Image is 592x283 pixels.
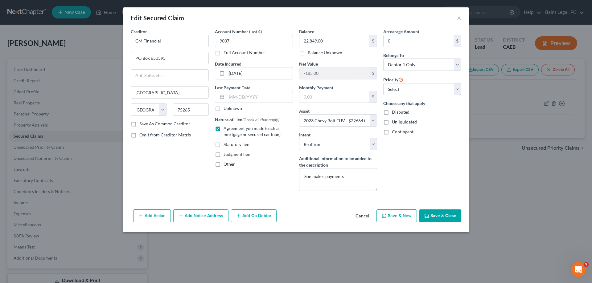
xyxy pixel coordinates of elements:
label: Nature of Lien [215,116,279,123]
label: Choose any that apply [383,100,461,107]
label: Account Number (last 4) [215,28,262,35]
span: Statutory lien [224,142,249,147]
input: Search creditor by name... [131,35,209,47]
div: $ [369,67,377,79]
label: Priority [383,76,403,83]
div: $ [369,35,377,47]
input: Enter city... [131,87,208,98]
input: XXXX [215,35,293,47]
input: Enter zip... [173,103,209,116]
label: Monthly Payment [299,84,333,91]
button: Save & Close [419,209,461,222]
label: Net Value [299,61,318,67]
input: 0.00 [299,91,369,103]
button: Cancel [351,210,374,222]
span: Creditor [131,29,147,34]
button: × [457,14,461,22]
label: Arrearage Amount [383,28,419,35]
button: Add Action [133,209,171,222]
span: Belongs To [383,53,404,58]
button: Add Co-Debtor [231,209,277,222]
span: Contingent [392,129,413,134]
input: Apt, Suite, etc... [131,70,208,81]
span: Agreement you made (such as mortgage or secured car loan) [224,126,281,137]
label: Unknown [224,105,242,111]
label: Last Payment Date [215,84,250,91]
span: Omit from Creditor Matrix [139,132,191,137]
label: Balance Unknown [308,50,342,56]
div: Edit Secured Claim [131,14,184,22]
label: Intent [299,131,310,138]
button: Save & New [376,209,417,222]
button: Add Notice Address [173,209,228,222]
label: Additional information to be added to the description [299,155,377,168]
div: $ [454,35,461,47]
iframe: Intercom live chat [571,262,586,277]
input: Enter address... [131,52,208,64]
div: $ [369,91,377,103]
span: Disputed [392,109,409,115]
input: MM/DD/YYYY [227,91,293,103]
label: Full Account Number [224,50,265,56]
span: Asset [299,108,310,114]
input: 0.00 [384,35,454,47]
span: Unliquidated [392,119,417,124]
label: Date Incurred [215,61,241,67]
label: Save As Common Creditor [139,121,190,127]
input: 0.00 [299,35,369,47]
span: 5 [584,262,589,267]
span: Judgment lien [224,152,250,157]
span: Other [224,161,235,167]
span: (Check all that apply) [242,117,279,122]
label: Balance [299,28,314,35]
input: MM/DD/YYYY [227,67,293,79]
input: 0.00 [299,67,369,79]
